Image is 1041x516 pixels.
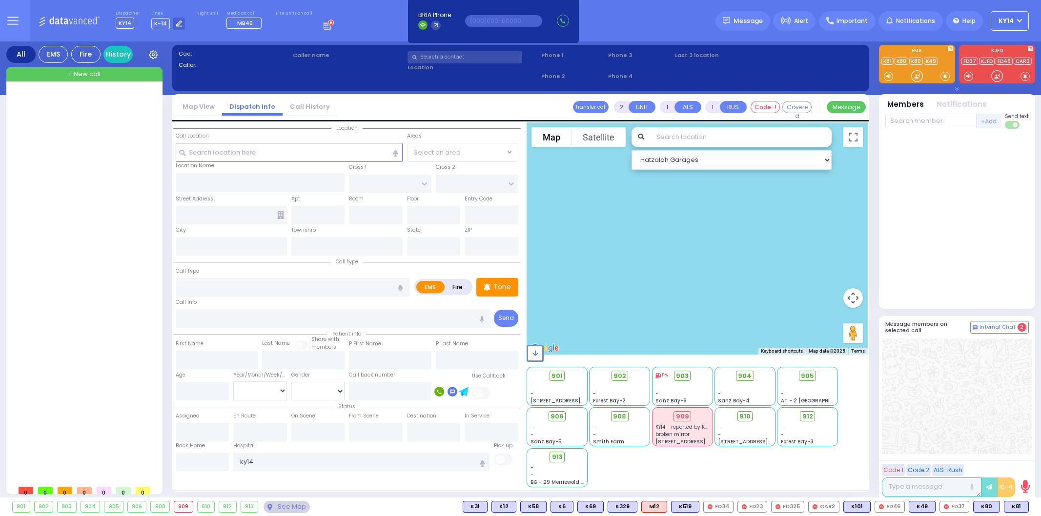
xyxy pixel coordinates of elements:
[939,501,969,513] div: FD37
[980,324,1016,331] span: Internal Chat
[781,431,784,438] span: -
[416,281,445,293] label: EMS
[176,340,204,348] label: First Name
[675,51,769,60] label: Last 3 location
[472,372,506,380] label: Use Callback
[718,423,721,431] span: -
[6,46,36,63] div: All
[104,501,123,512] div: 905
[116,487,131,494] span: 0
[529,342,561,355] a: Open this area in Google Maps (opens a new window)
[233,412,256,420] label: En Route
[896,17,935,25] span: Notifications
[843,323,863,343] button: Drag Pegman onto the map to open Street View
[444,281,471,293] label: Fire
[676,371,689,381] span: 903
[531,423,533,431] span: -
[708,504,713,509] img: red-radio-icon.svg
[19,487,33,494] span: 0
[608,501,637,513] div: K329
[407,195,419,203] label: Floor
[311,336,339,343] small: Share with
[176,162,214,170] label: Location Name
[737,501,767,513] div: FD23
[655,438,748,445] span: [STREET_ADDRESS][PERSON_NAME]
[655,397,687,404] span: Sanz Bay-6
[808,501,839,513] div: CAR2
[961,58,978,65] a: FD37
[742,504,747,509] img: red-radio-icon.svg
[962,17,976,25] span: Help
[751,101,780,113] button: Code-1
[843,501,871,513] div: BLS
[494,310,518,327] button: Send
[198,501,215,512] div: 910
[291,412,315,420] label: On Scene
[909,501,936,513] div: K49
[39,15,103,27] img: Logo
[13,501,30,512] div: 901
[291,371,310,379] label: Gender
[311,343,336,351] span: members
[531,471,533,478] span: -
[875,501,905,513] div: FD46
[233,371,287,379] div: Year/Month/Week/Day
[491,501,516,513] div: K12
[843,501,871,513] div: K101
[541,72,605,80] span: Phone 2
[577,501,604,513] div: BLS
[128,501,146,512] div: 906
[176,132,209,140] label: Call Location
[174,501,193,512] div: 909
[408,51,522,63] input: Search a contact
[277,211,284,219] span: Other building occupants
[572,127,626,147] button: Show satellite imagery
[531,127,572,147] button: Show street map
[531,478,585,486] span: BG - 29 Merriewold S.
[593,382,596,390] span: -
[909,58,923,65] a: K80
[720,101,747,113] button: BUS
[671,501,699,513] div: K519
[551,501,573,513] div: K6
[436,340,468,348] label: P Last Name
[551,412,564,421] span: 906
[909,501,936,513] div: BLS
[718,382,721,390] span: -
[176,442,205,450] label: Back Home
[233,453,490,471] input: Search hospital
[718,438,810,445] span: [STREET_ADDRESS][PERSON_NAME]
[58,501,76,512] div: 903
[151,501,169,512] div: 908
[407,412,436,420] label: Destination
[738,371,752,381] span: 904
[739,412,751,421] span: 910
[531,438,562,445] span: Sanz Bay-5
[802,412,813,421] span: 912
[264,501,309,513] div: See map
[219,501,236,512] div: 912
[463,501,488,513] div: BLS
[196,11,218,17] label: Night unit
[613,371,626,381] span: 902
[991,11,1029,31] button: KY14
[771,501,804,513] div: FD325
[233,442,255,450] label: Hospital
[781,423,784,431] span: -
[327,330,366,337] span: Patient info
[520,501,547,513] div: BLS
[655,423,712,431] span: KY14 - reported by K90
[1005,113,1029,120] span: Send text
[541,51,605,60] span: Phone 1
[887,99,924,110] button: Members
[407,132,422,140] label: Areas
[176,267,199,275] label: Call Type
[331,258,363,265] span: Call type
[551,371,563,381] span: 901
[781,397,853,404] span: AT - 2 [GEOGRAPHIC_DATA]
[999,17,1014,25] span: KY14
[463,501,488,513] div: K31
[895,58,908,65] a: K80
[944,504,949,509] img: red-radio-icon.svg
[331,124,363,132] span: Location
